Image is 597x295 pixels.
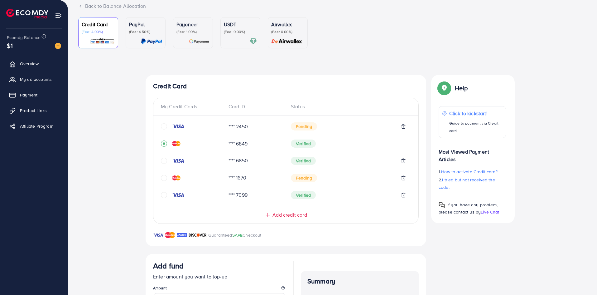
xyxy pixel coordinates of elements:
[153,273,286,280] p: Enter amount you want to top-up
[55,12,62,19] img: menu
[161,158,167,164] svg: circle
[208,231,262,239] p: Guaranteed Checkout
[6,9,48,18] img: logo
[172,158,185,163] img: credit
[291,191,316,199] span: Verified
[271,29,304,34] p: (Fee: 0.00%)
[153,231,163,239] img: brand
[161,140,167,147] svg: record circle
[232,232,243,238] span: SAFE
[20,107,47,114] span: Product Links
[172,193,185,198] img: credit
[5,73,63,86] a: My ad accounts
[189,38,209,45] img: card
[439,82,450,94] img: Popup guide
[571,267,592,290] iframe: Chat
[172,141,181,146] img: credit
[224,29,257,34] p: (Fee: 0.00%)
[82,29,115,34] p: (Fee: 4.00%)
[481,209,499,215] span: Live Chat
[161,103,224,110] div: My Credit Cards
[161,192,167,198] svg: circle
[20,76,52,82] span: My ad accounts
[439,143,506,163] p: Most Viewed Payment Articles
[189,231,207,239] img: brand
[82,21,115,28] p: Credit Card
[153,285,286,293] legend: Amount
[20,61,39,67] span: Overview
[269,38,304,45] img: card
[78,2,587,10] div: Back to Balance Allocation
[5,120,63,132] a: Affiliate Program
[291,122,317,130] span: Pending
[129,29,162,34] p: (Fee: 4.50%)
[20,123,53,129] span: Affiliate Program
[439,168,506,175] p: 1.
[224,103,286,110] div: Card ID
[20,92,37,98] span: Payment
[455,84,468,92] p: Help
[286,103,411,110] div: Status
[161,123,167,130] svg: circle
[5,57,63,70] a: Overview
[439,177,495,190] span: I tried but not received the code.
[129,21,162,28] p: PayPal
[224,21,257,28] p: USDT
[165,231,175,239] img: brand
[439,202,498,215] span: If you have any problem, please contact us by
[271,21,304,28] p: Airwallex
[291,174,317,182] span: Pending
[291,140,316,148] span: Verified
[176,21,209,28] p: Payoneer
[161,175,167,181] svg: circle
[55,43,61,49] img: image
[291,157,316,165] span: Verified
[177,231,187,239] img: brand
[441,169,497,175] span: How to activate Credit card?
[272,211,307,219] span: Add credit card
[7,34,41,41] span: Ecomdy Balance
[153,82,419,90] h4: Credit Card
[176,29,209,34] p: (Fee: 1.00%)
[449,110,503,117] p: Click to kickstart!
[5,104,63,117] a: Product Links
[4,41,15,51] span: $1
[153,261,184,270] h3: Add fund
[449,120,503,135] p: Guide to payment via Credit card
[439,202,445,208] img: Popup guide
[172,124,185,129] img: credit
[307,278,412,285] h4: Summary
[250,38,257,45] img: card
[5,89,63,101] a: Payment
[172,175,181,180] img: credit
[141,38,162,45] img: card
[90,38,115,45] img: card
[439,176,506,191] p: 2.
